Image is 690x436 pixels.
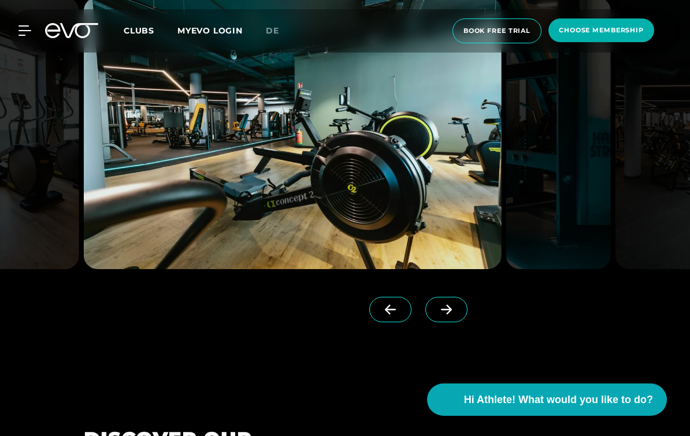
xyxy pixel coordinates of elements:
[124,25,177,36] a: Clubs
[266,25,279,36] span: de
[177,25,243,36] a: MYEVO LOGIN
[464,392,653,408] span: Hi Athlete! What would you like to do?
[545,18,658,43] a: choose membership
[449,18,545,43] a: book free trial
[124,25,154,36] span: Clubs
[559,25,644,35] span: choose membership
[266,24,293,38] a: de
[427,383,667,416] button: Hi Athlete! What would you like to do?
[463,26,531,36] span: book free trial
